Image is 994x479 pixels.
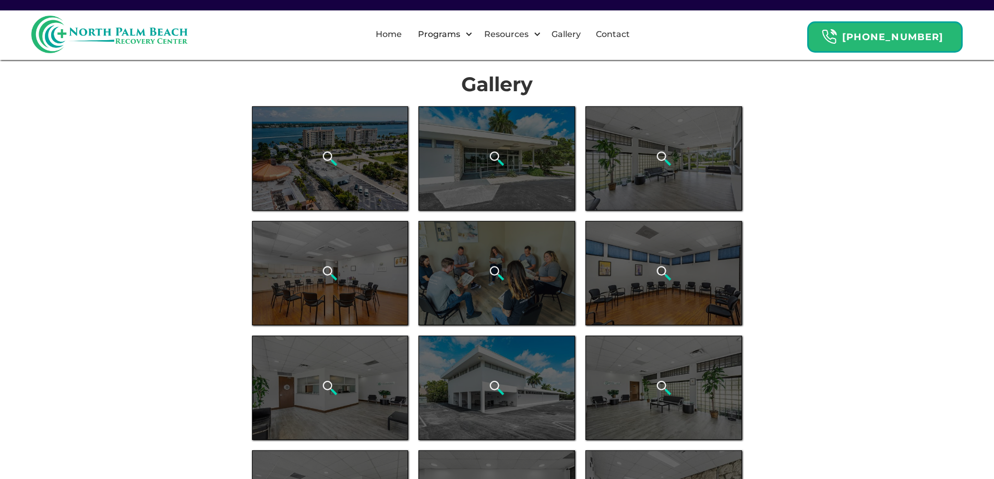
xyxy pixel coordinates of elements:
a: open lightbox [252,106,409,211]
a: open lightbox [418,336,575,440]
img: Header Calendar Icons [821,29,837,45]
a: open lightbox [252,221,409,325]
a: Contact [590,18,636,51]
div: Resources [475,18,544,51]
a: Gallery [545,18,587,51]
a: open lightbox [585,106,742,211]
strong: [PHONE_NUMBER] [842,31,943,43]
a: open lightbox [585,336,742,440]
a: open lightbox [252,336,409,440]
a: Home [369,18,408,51]
div: Programs [409,18,475,51]
a: open lightbox [585,221,742,325]
h1: Gallery [252,73,742,96]
div: Programs [415,28,463,41]
a: open lightbox [418,221,575,325]
a: open lightbox [418,106,575,211]
a: Header Calendar Icons[PHONE_NUMBER] [807,16,963,53]
div: Resources [482,28,531,41]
